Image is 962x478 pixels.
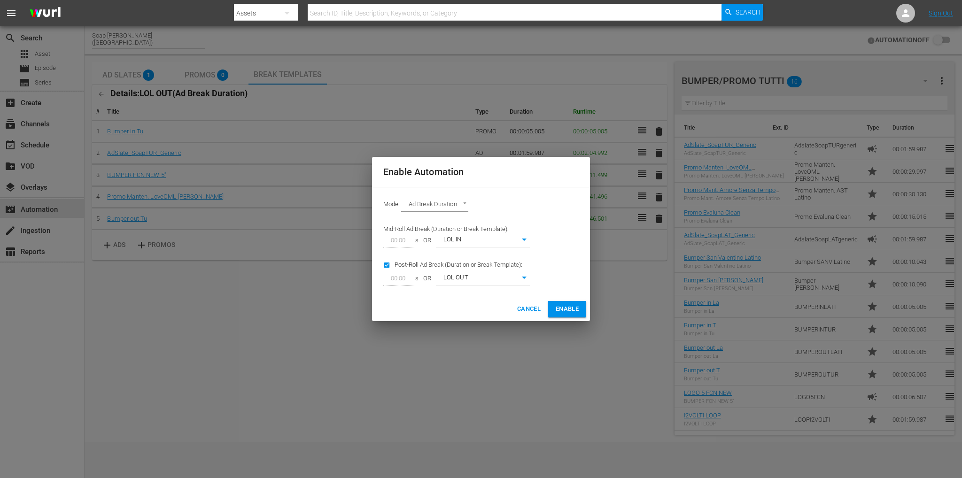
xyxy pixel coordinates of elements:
h2: Enable Automation [383,164,579,179]
button: Enable [548,301,586,317]
span: Mid-Roll Ad Break (Duration or Break Template): [383,225,509,232]
span: Cancel [517,304,541,315]
button: Cancel [513,301,544,317]
span: s [415,274,419,283]
span: menu [6,8,17,19]
div: LOL IN [436,234,530,247]
span: OR [419,236,436,245]
span: Search [736,4,760,21]
a: Sign Out [929,9,953,17]
div: Ad Break Duration [401,199,468,212]
img: ans4CAIJ8jUAAAAAAAAAAAAAAAAAAAAAAAAgQb4GAAAAAAAAAAAAAAAAAAAAAAAAJMjXAAAAAAAAAAAAAAAAAAAAAAAAgAT5G... [23,2,68,24]
div: Post-Roll Ad Break (Duration or Break Template): [378,253,535,291]
span: Enable [556,304,579,315]
span: OR [419,274,436,283]
span: s [415,236,419,245]
div: LOL OUT [436,272,530,285]
div: Mode: [378,193,584,217]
